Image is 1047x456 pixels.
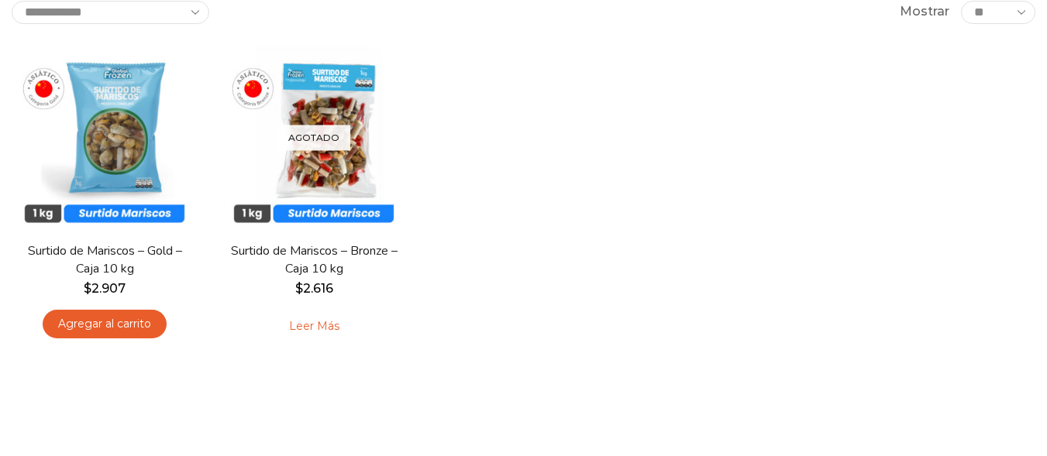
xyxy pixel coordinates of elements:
bdi: 2.616 [295,281,333,296]
a: Agregar al carrito: “Surtido de Mariscos - Gold - Caja 10 kg” [43,310,167,338]
select: Pedido de la tienda [12,1,209,24]
bdi: 2.907 [84,281,126,296]
span: Mostrar [900,3,949,21]
span: $ [295,281,303,296]
span: $ [84,281,91,296]
p: Agotado [277,125,350,150]
a: Leé más sobre “Surtido de Mariscos - Bronze - Caja 10 kg” [265,310,363,342]
a: Surtido de Mariscos – Bronze – Caja 10 kg [230,242,398,278]
a: Surtido de Mariscos – Gold – Caja 10 kg [21,242,188,278]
